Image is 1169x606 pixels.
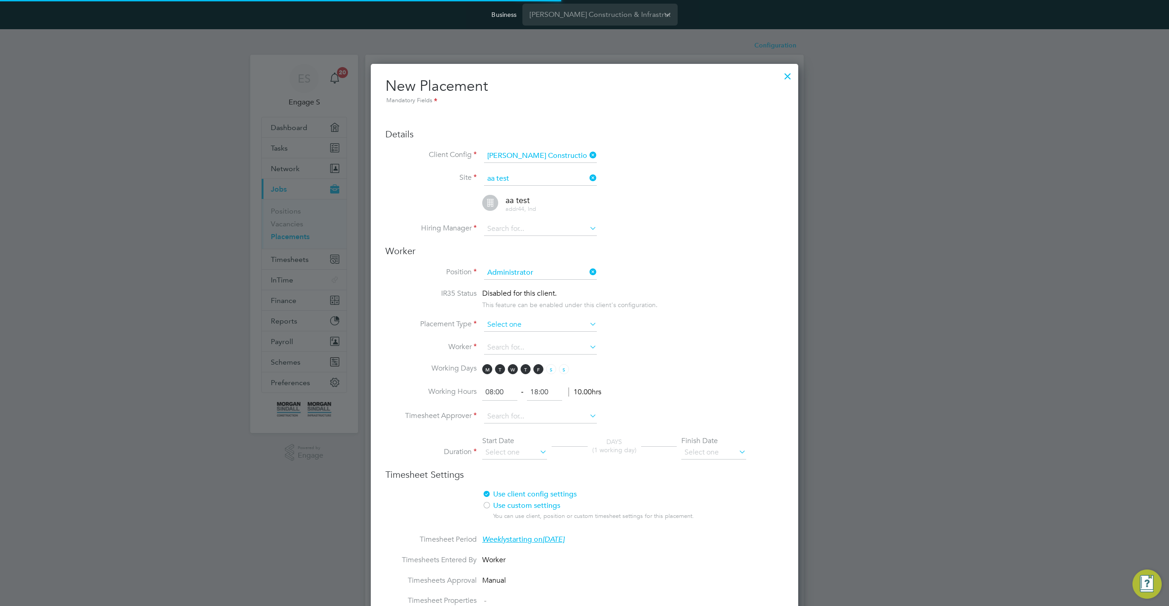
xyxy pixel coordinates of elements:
[482,384,517,401] input: 08:00
[482,501,708,511] label: Use custom settings
[482,436,547,446] div: Start Date
[385,150,477,160] label: Client Config
[385,411,477,421] label: Timesheet Approver
[385,555,477,565] label: Timesheets Entered By
[482,490,708,499] label: Use client config settings
[385,535,477,544] label: Timesheet Period
[681,436,746,446] div: Finish Date
[559,364,569,374] span: S
[484,172,597,186] input: Search for...
[482,298,658,309] div: This feature can be enabled under this client's configuration.
[385,469,784,481] h3: Timesheet Settings
[533,364,543,374] span: F
[482,364,492,374] span: M
[385,576,477,585] label: Timesheets Approval
[385,173,477,183] label: Site
[484,318,597,332] input: Select one
[681,446,746,460] input: Select one
[482,289,557,298] span: Disabled for this client.
[385,245,784,257] h3: Worker
[484,222,597,236] input: Search for...
[385,289,477,298] label: IR35 Status
[385,77,784,106] h2: New Placement
[482,555,506,564] span: Worker
[569,387,601,397] span: 10.00hrs
[484,149,597,163] input: Search for...
[484,266,597,280] input: Search for...
[506,195,530,205] span: aa test
[385,224,477,233] label: Hiring Manager
[484,596,486,605] span: -
[385,319,477,329] label: Placement Type
[592,446,637,454] span: (1 working day)
[385,96,784,106] div: Mandatory Fields
[385,342,477,352] label: Worker
[385,267,477,277] label: Position
[521,364,531,374] span: T
[1132,569,1162,599] button: Engage Resource Center
[385,596,477,606] label: Timesheet Properties
[527,384,562,401] input: 17:00
[588,438,641,454] div: DAYS
[482,446,547,460] input: Select one
[484,410,597,423] input: Search for...
[519,387,525,397] span: ‐
[484,341,597,355] input: Search for...
[482,535,564,544] span: starting on
[482,535,506,544] em: Weekly
[546,364,556,374] span: S
[495,364,505,374] span: T
[491,10,516,19] label: Business
[506,205,536,213] span: addr44, lnd
[385,128,784,140] h3: Details
[385,447,477,457] label: Duration
[542,535,564,544] em: [DATE]
[482,576,506,585] span: Manual
[385,387,477,397] label: Working Hours
[385,364,477,373] label: Working Days
[493,512,715,520] div: You can use client, position or custom timesheet settings for this placement.
[508,364,518,374] span: W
